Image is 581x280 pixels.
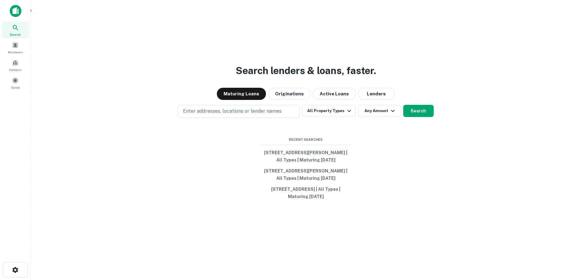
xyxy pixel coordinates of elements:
span: Contacts [9,67,21,72]
span: Borrowers [8,50,23,55]
button: [STREET_ADDRESS][PERSON_NAME] | All Types | Maturing [DATE] [260,147,352,165]
span: Saved [11,85,20,90]
a: Saved [2,75,29,91]
p: Enter addresses, locations or lender names [183,108,282,115]
img: capitalize-icon.png [10,5,21,17]
button: All Property Types [302,105,355,117]
a: Borrowers [2,39,29,56]
span: Search [10,32,21,37]
button: [STREET_ADDRESS] | All Types | Maturing [DATE] [260,184,352,202]
button: Search [403,105,434,117]
a: Search [2,22,29,38]
h3: Search lenders & loans, faster. [236,63,376,78]
button: Maturing Loans [217,88,266,100]
button: [STREET_ADDRESS][PERSON_NAME] | All Types | Maturing [DATE] [260,165,352,184]
iframe: Chat Widget [551,231,581,261]
a: Contacts [2,57,29,73]
button: Active Loans [313,88,356,100]
button: Enter addresses, locations or lender names [178,105,300,118]
button: Originations [268,88,310,100]
button: Lenders [358,88,395,100]
span: Recent Searches [260,137,352,142]
button: Any Amount [358,105,401,117]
